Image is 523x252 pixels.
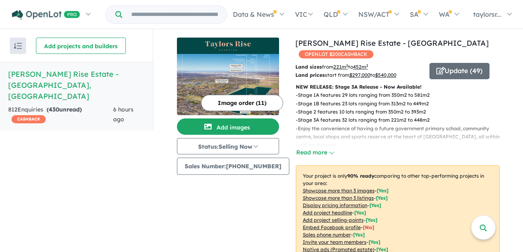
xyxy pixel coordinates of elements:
img: Taylors Rise Estate - Deanside [177,54,279,115]
sup: 2 [366,63,368,68]
u: 221 m [333,64,348,70]
button: Add images [177,118,279,135]
img: sort.svg [14,43,22,49]
u: Add project selling-points [303,217,364,223]
u: Display pricing information [303,202,367,208]
button: Status:Selling Now [177,138,279,154]
u: 452 m [353,64,368,70]
button: Update (49) [429,63,489,79]
p: - Stage 2 features 10 lots ranging from 350m2 to 393m2 [296,108,506,116]
span: [ Yes ] [353,232,365,238]
p: - Stage 1B features 23 lots ranging from 313m2 to 449m2 [296,100,506,108]
span: 6 hours ago [113,106,134,123]
sup: 2 [346,63,348,68]
button: Sales Number:[PHONE_NUMBER] [177,158,289,175]
u: Embed Facebook profile [303,224,361,230]
p: - Stage 1A features 29 lots ranging from 350m2 to 581m2 [296,91,506,99]
span: CASHBACK [11,115,46,123]
u: Invite your team members [303,239,367,245]
span: [ Yes ] [369,202,381,208]
span: taylorsr... [473,10,501,18]
p: start from [295,71,423,79]
b: Land sizes [295,64,322,70]
div: 812 Enquir ies [8,105,113,125]
span: [ Yes ] [376,195,388,201]
p: NEW RELEASE: Stage 3A Release - Now Available! [296,83,500,91]
u: $ 540,000 [375,72,396,78]
u: Showcase more than 3 images [303,187,375,194]
u: Sales phone number [303,232,351,238]
u: Add project headline [303,210,352,216]
b: Land prices [295,72,325,78]
img: Openlot PRO Logo White [12,10,80,20]
a: Taylors Rise Estate - Deanside LogoTaylors Rise Estate - Deanside [177,38,279,115]
u: $ 297,000 [349,72,370,78]
p: - Enjoy the convenience of having a future government primary school, community centre, local sho... [296,125,506,149]
img: Taylors Rise Estate - Deanside Logo [180,41,276,51]
b: 90 % ready [347,173,374,179]
button: Image order (11) [201,95,283,111]
p: - Stage 3A features 32 lots ranging from 221m2 to 448m2 [296,116,506,124]
span: [ Yes ] [369,239,380,245]
button: Read more [296,148,334,157]
span: [ No ] [363,224,374,230]
strong: ( unread) [47,106,82,113]
a: [PERSON_NAME] Rise Estate - [GEOGRAPHIC_DATA] [295,38,489,48]
input: Try estate name, suburb, builder or developer [124,6,225,23]
span: [ Yes ] [354,210,366,216]
span: 430 [49,106,59,113]
span: to [370,72,396,78]
span: OPENLOT $ 200 CASHBACK [299,50,373,58]
p: from [295,63,423,71]
span: to [348,64,368,70]
span: [ Yes ] [377,187,389,194]
button: Add projects and builders [36,38,126,54]
u: Showcase more than 3 listings [303,195,374,201]
span: [ Yes ] [366,217,378,223]
h5: [PERSON_NAME] Rise Estate - [GEOGRAPHIC_DATA] , [GEOGRAPHIC_DATA] [8,69,145,102]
